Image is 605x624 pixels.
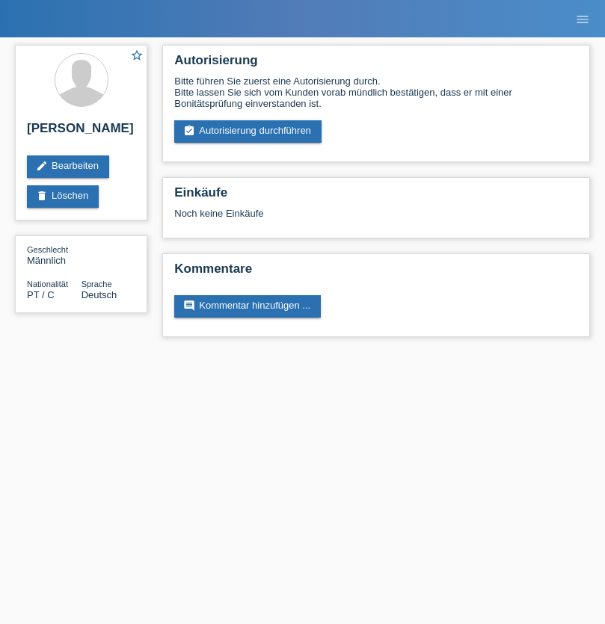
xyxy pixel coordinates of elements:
[183,300,195,312] i: comment
[183,125,195,137] i: assignment_turned_in
[27,289,55,300] span: Portugal / C / 01.07.2005
[174,295,321,318] a: commentKommentar hinzufügen ...
[27,185,99,208] a: deleteLöschen
[36,190,48,202] i: delete
[174,262,578,284] h2: Kommentare
[130,49,144,64] a: star_border
[130,49,144,62] i: star_border
[27,155,109,178] a: editBearbeiten
[27,121,135,143] h2: [PERSON_NAME]
[27,279,68,288] span: Nationalität
[568,14,598,23] a: menu
[82,279,112,288] span: Sprache
[174,185,578,208] h2: Einkäufe
[174,120,322,143] a: assignment_turned_inAutorisierung durchführen
[27,245,68,254] span: Geschlecht
[575,12,590,27] i: menu
[27,244,82,266] div: Männlich
[174,53,578,75] h2: Autorisierung
[82,289,117,300] span: Deutsch
[174,75,578,109] div: Bitte führen Sie zuerst eine Autorisierung durch. Bitte lassen Sie sich vom Kunden vorab mündlich...
[36,160,48,172] i: edit
[174,208,578,230] div: Noch keine Einkäufe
